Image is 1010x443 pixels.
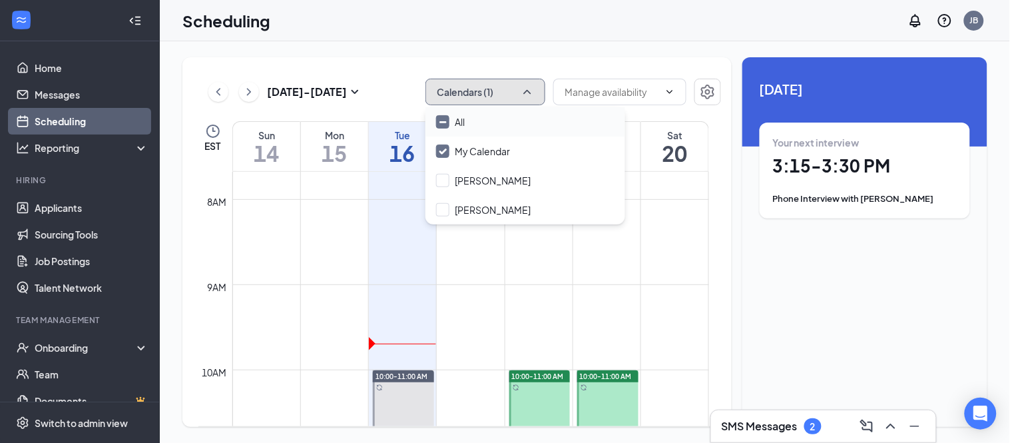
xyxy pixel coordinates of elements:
[369,122,436,171] a: September 16, 2025
[907,13,923,29] svg: Notifications
[859,418,875,434] svg: ComposeMessage
[16,141,29,155] svg: Analysis
[35,81,148,108] a: Messages
[641,142,708,165] h1: 20
[425,79,545,105] button: Calendars (1)ChevronUp
[581,384,587,391] svg: Sync
[128,14,142,27] svg: Collapse
[233,129,300,142] div: Sun
[35,361,148,388] a: Team
[208,82,228,102] button: ChevronLeft
[965,398,997,430] div: Open Intercom Messenger
[35,108,148,135] a: Scheduling
[970,15,979,26] div: JB
[856,416,878,437] button: ComposeMessage
[694,79,721,105] button: Settings
[35,248,148,274] a: Job Postings
[16,341,29,354] svg: UserCheck
[205,123,221,139] svg: Clock
[16,175,146,186] div: Hiring
[233,122,300,171] a: September 14, 2025
[773,136,957,149] div: Your next interview
[205,195,230,209] div: 8am
[205,280,230,294] div: 9am
[15,13,28,27] svg: WorkstreamLogo
[205,139,221,153] span: EST
[301,142,368,165] h1: 15
[513,384,519,391] svg: Sync
[521,85,534,99] svg: ChevronUp
[301,129,368,142] div: Mon
[907,418,923,434] svg: Minimize
[212,84,225,100] svg: ChevronLeft
[641,129,708,142] div: Sat
[35,141,149,155] div: Reporting
[35,195,148,221] a: Applicants
[35,274,148,301] a: Talent Network
[35,341,137,354] div: Onboarding
[376,372,427,381] span: 10:00-11:00 AM
[369,129,436,142] div: Tue
[773,155,957,177] h1: 3:15 - 3:30 PM
[369,142,436,165] h1: 16
[883,418,899,434] svg: ChevronUp
[810,421,816,432] div: 2
[35,416,128,430] div: Switch to admin view
[773,192,957,205] div: Phone Interview with [PERSON_NAME]
[700,84,716,100] svg: Settings
[242,84,256,100] svg: ChevronRight
[580,372,632,381] span: 10:00-11:00 AM
[722,419,798,434] h3: SMS Messages
[512,372,564,381] span: 10:00-11:00 AM
[937,13,953,29] svg: QuestionInfo
[880,416,901,437] button: ChevronUp
[267,85,347,99] h3: [DATE] - [DATE]
[347,84,363,100] svg: SmallChevronDown
[376,384,383,391] svg: Sync
[35,388,148,414] a: DocumentsCrown
[35,221,148,248] a: Sourcing Tools
[904,416,925,437] button: Minimize
[35,55,148,81] a: Home
[182,9,270,32] h1: Scheduling
[239,82,259,102] button: ChevronRight
[200,365,230,380] div: 10am
[16,314,146,326] div: Team Management
[565,85,659,99] input: Manage availability
[301,122,368,171] a: September 15, 2025
[641,122,708,171] a: September 20, 2025
[16,416,29,430] svg: Settings
[760,79,970,99] span: [DATE]
[664,87,675,97] svg: ChevronDown
[233,142,300,165] h1: 14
